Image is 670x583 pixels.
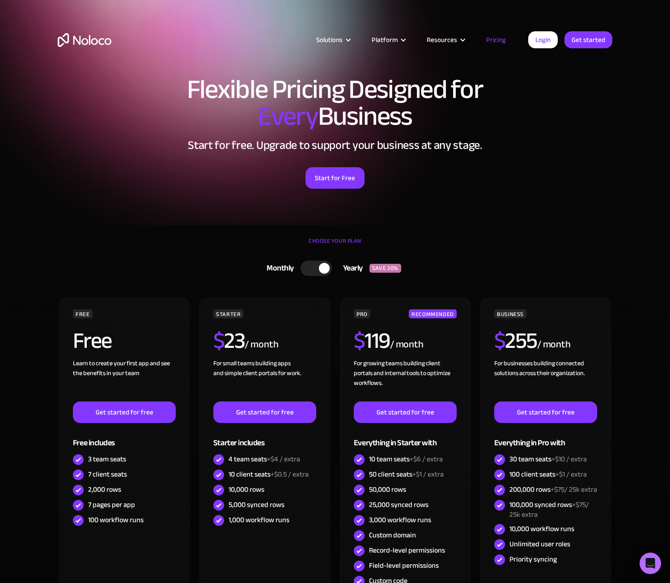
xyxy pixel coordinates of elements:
h2: 23 [213,330,245,352]
span: +$75/ 25k extra [509,498,589,521]
div: 10 client seats [229,469,309,479]
a: Get started for free [354,401,457,423]
div: / month [390,338,424,352]
div: / month [245,338,278,352]
span: +$75/ 25k extra [551,483,597,496]
div: Starter includes [213,423,316,452]
div: Everything in Pro with [494,423,597,452]
div: Resources [416,34,475,46]
div: FREE [73,309,93,318]
span: +$1 / extra [412,468,444,481]
span: $ [494,320,505,362]
div: SAVE 20% [369,264,401,273]
div: 7 client seats [88,469,127,479]
div: Priority syncing [509,554,557,564]
div: Record-level permissions [369,545,445,555]
div: 25,000 synced rows [369,500,428,510]
div: 10,000 rows [229,485,264,494]
div: Learn to create your first app and see the benefits in your team ‍ [73,359,176,401]
div: STARTER [213,309,243,318]
span: +$0.5 / extra [271,468,309,481]
span: $ [213,320,225,362]
h2: 255 [494,330,537,352]
div: Solutions [316,34,343,46]
div: 2,000 rows [88,485,121,494]
div: Everything in Starter with [354,423,457,452]
div: 50,000 rows [369,485,406,494]
div: Platform [372,34,398,46]
span: +$1 / extra [556,468,587,481]
div: 50 client seats [369,469,444,479]
div: Unlimited user roles [509,539,570,549]
div: 4 team seats [229,454,300,464]
h1: Flexible Pricing Designed for Business [58,76,612,130]
div: Free includes [73,423,176,452]
div: RECOMMENDED [409,309,457,318]
div: Yearly [332,262,369,275]
span: +$10 / extra [551,452,587,466]
h2: Start for free. Upgrade to support your business at any stage. [58,139,612,152]
div: For growing teams building client portals and internal tools to optimize workflows. [354,359,457,401]
div: 10,000 workflow runs [509,524,574,534]
a: Get started for free [494,401,597,423]
div: 3,000 workflow runs [369,515,431,525]
h2: Free [73,330,112,352]
span: +$6 / extra [410,452,443,466]
a: Get started [564,31,612,48]
div: PRO [354,309,370,318]
div: 100,000 synced rows [509,500,597,520]
div: Monthly [255,262,301,275]
div: For small teams building apps and simple client portals for work. ‍ [213,359,316,401]
div: Solutions [305,34,360,46]
span: $ [354,320,365,362]
a: Get started for free [213,401,316,423]
div: 10 team seats [369,454,443,464]
div: Open Intercom Messenger [640,553,661,574]
span: +$4 / extra [267,452,300,466]
a: Login [528,31,558,48]
div: BUSINESS [494,309,526,318]
div: 3 team seats [88,454,126,464]
a: Start for Free [305,167,365,189]
div: 30 team seats [509,454,587,464]
h2: 119 [354,330,390,352]
div: 7 pages per app [88,500,135,510]
span: Every [258,91,318,141]
a: Pricing [475,34,517,46]
div: 1,000 workflow runs [229,515,289,525]
div: CHOOSE YOUR PLAN [58,234,612,257]
div: / month [537,338,571,352]
a: home [58,33,111,47]
div: Resources [427,34,457,46]
div: 200,000 rows [509,485,597,494]
div: For businesses building connected solutions across their organization. ‍ [494,359,597,401]
div: 100 client seats [509,469,587,479]
div: 100 workflow runs [88,515,144,525]
a: Get started for free [73,401,176,423]
div: 5,000 synced rows [229,500,284,510]
div: Custom domain [369,530,416,540]
div: Platform [360,34,416,46]
div: Field-level permissions [369,561,439,570]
